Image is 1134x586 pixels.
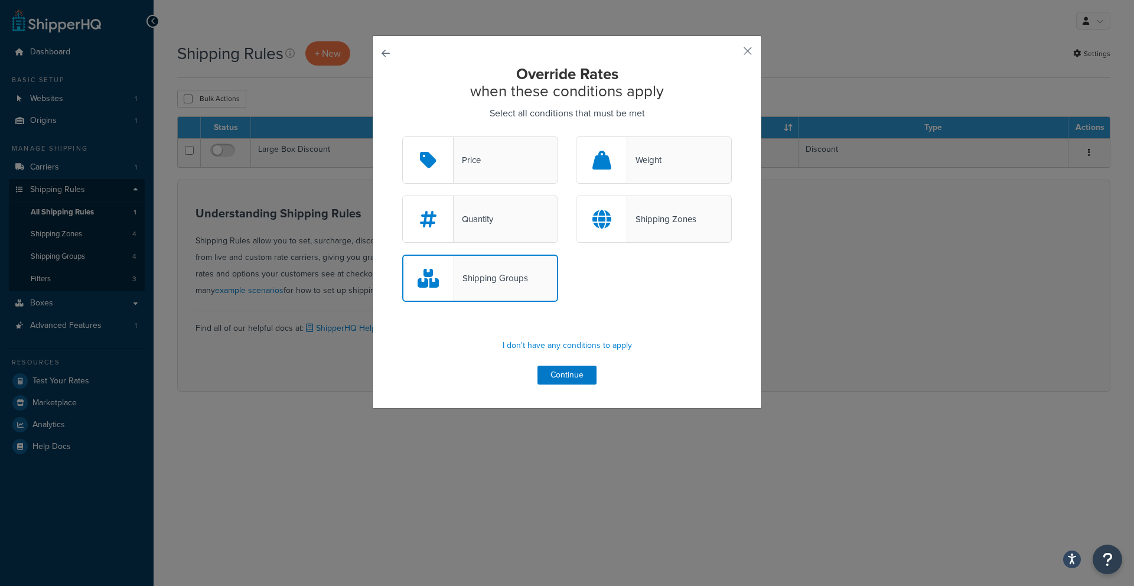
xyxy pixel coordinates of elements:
div: Shipping Groups [454,270,528,287]
button: Continue [537,366,597,385]
p: Select all conditions that must be met [402,105,732,122]
button: Open Resource Center [1093,545,1122,574]
h2: when these conditions apply [402,66,732,99]
div: Quantity [454,211,493,227]
div: Price [454,152,481,168]
div: Weight [627,152,661,168]
div: Shipping Zones [627,211,696,227]
p: I don't have any conditions to apply [402,337,732,354]
strong: Override Rates [516,63,618,85]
